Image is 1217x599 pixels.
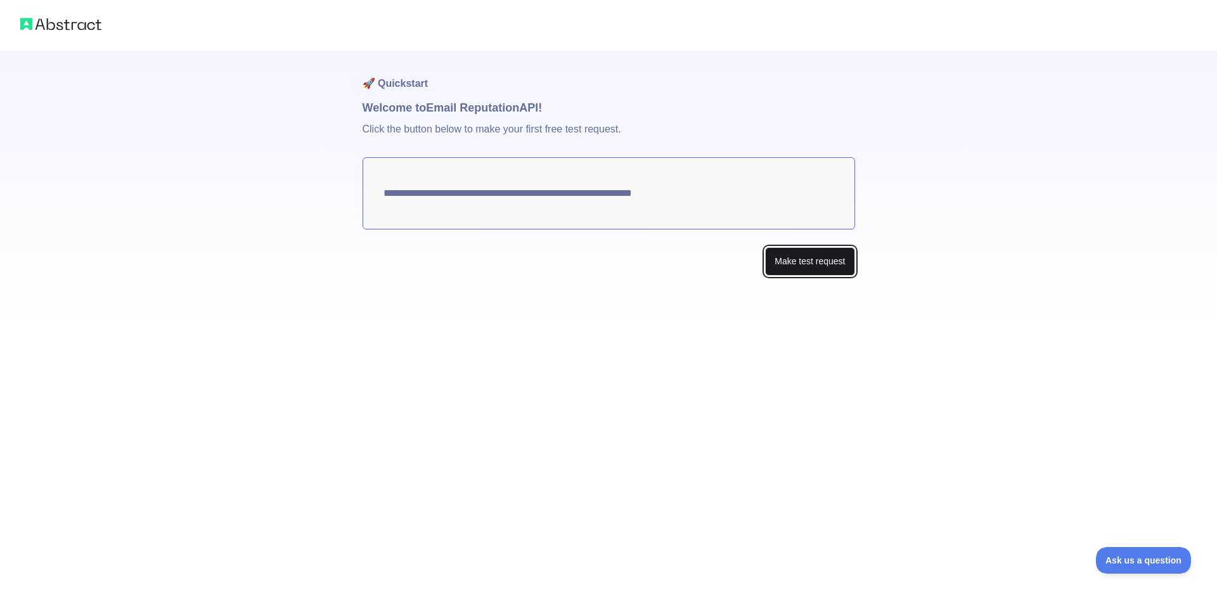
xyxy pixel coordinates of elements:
[363,117,855,157] p: Click the button below to make your first free test request.
[20,15,101,33] img: Abstract logo
[363,99,855,117] h1: Welcome to Email Reputation API!
[1096,547,1192,574] iframe: Toggle Customer Support
[765,247,854,276] button: Make test request
[363,51,855,99] h1: 🚀 Quickstart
